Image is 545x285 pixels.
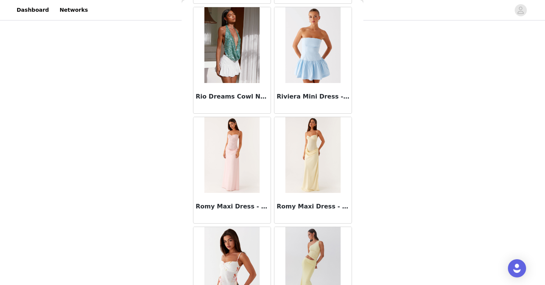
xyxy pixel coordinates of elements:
[204,7,259,83] img: Rio Dreams Cowl Neck Halter Top - Green
[508,259,526,277] div: Open Intercom Messenger
[196,202,268,211] h3: Romy Maxi Dress - Pink
[277,202,349,211] h3: Romy Maxi Dress - Yellow
[517,4,524,16] div: avatar
[277,92,349,101] h3: Riviera Mini Dress - Blue
[285,117,340,193] img: Romy Maxi Dress - Yellow
[204,117,259,193] img: Romy Maxi Dress - Pink
[12,2,53,19] a: Dashboard
[285,7,340,83] img: Riviera Mini Dress - Blue
[196,92,268,101] h3: Rio Dreams Cowl Neck Halter Top - Green
[55,2,92,19] a: Networks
